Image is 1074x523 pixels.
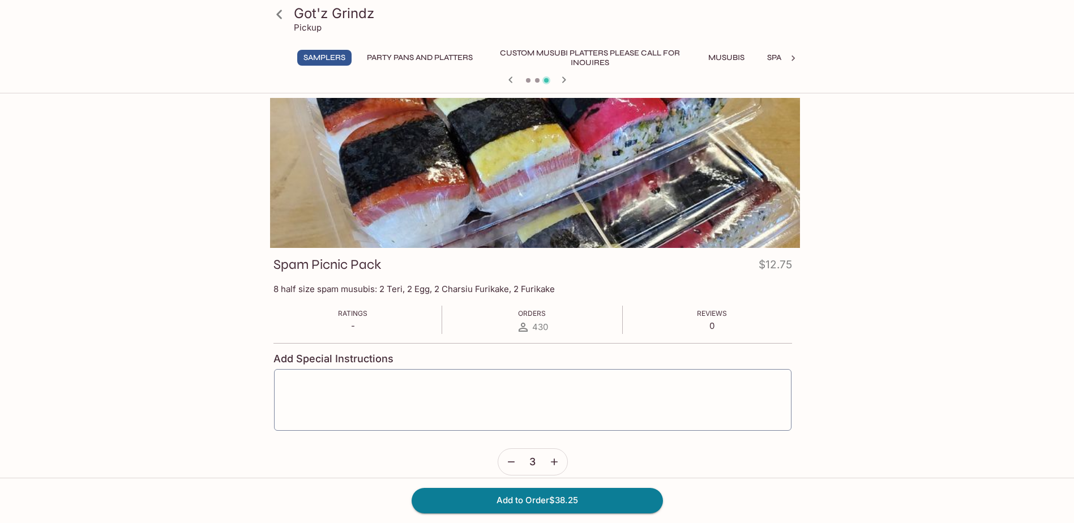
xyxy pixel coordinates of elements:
button: Musubis [701,50,752,66]
h3: Spam Picnic Pack [273,256,381,273]
p: - [338,320,367,331]
h4: Add Special Instructions [273,353,792,365]
button: Spam Musubis [761,50,833,66]
span: 3 [529,456,536,468]
div: Spam Picnic Pack [266,98,800,248]
span: 430 [532,321,548,332]
span: Orders [518,309,546,318]
span: Ratings [338,309,367,318]
button: Add to Order$38.25 [412,488,663,513]
button: Samplers [297,50,352,66]
p: Pickup [294,22,322,33]
h4: $12.75 [759,256,792,278]
p: 0 [697,320,727,331]
h3: Got'z Grindz [294,5,800,22]
button: Party Pans and Platters [361,50,479,66]
button: Custom Musubi Platters PLEASE CALL FOR INQUIRES [488,50,692,66]
p: 8 half size spam musubis: 2 Teri, 2 Egg, 2 Charsiu Furikake, 2 Furikake [273,284,792,294]
span: Reviews [697,309,727,318]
